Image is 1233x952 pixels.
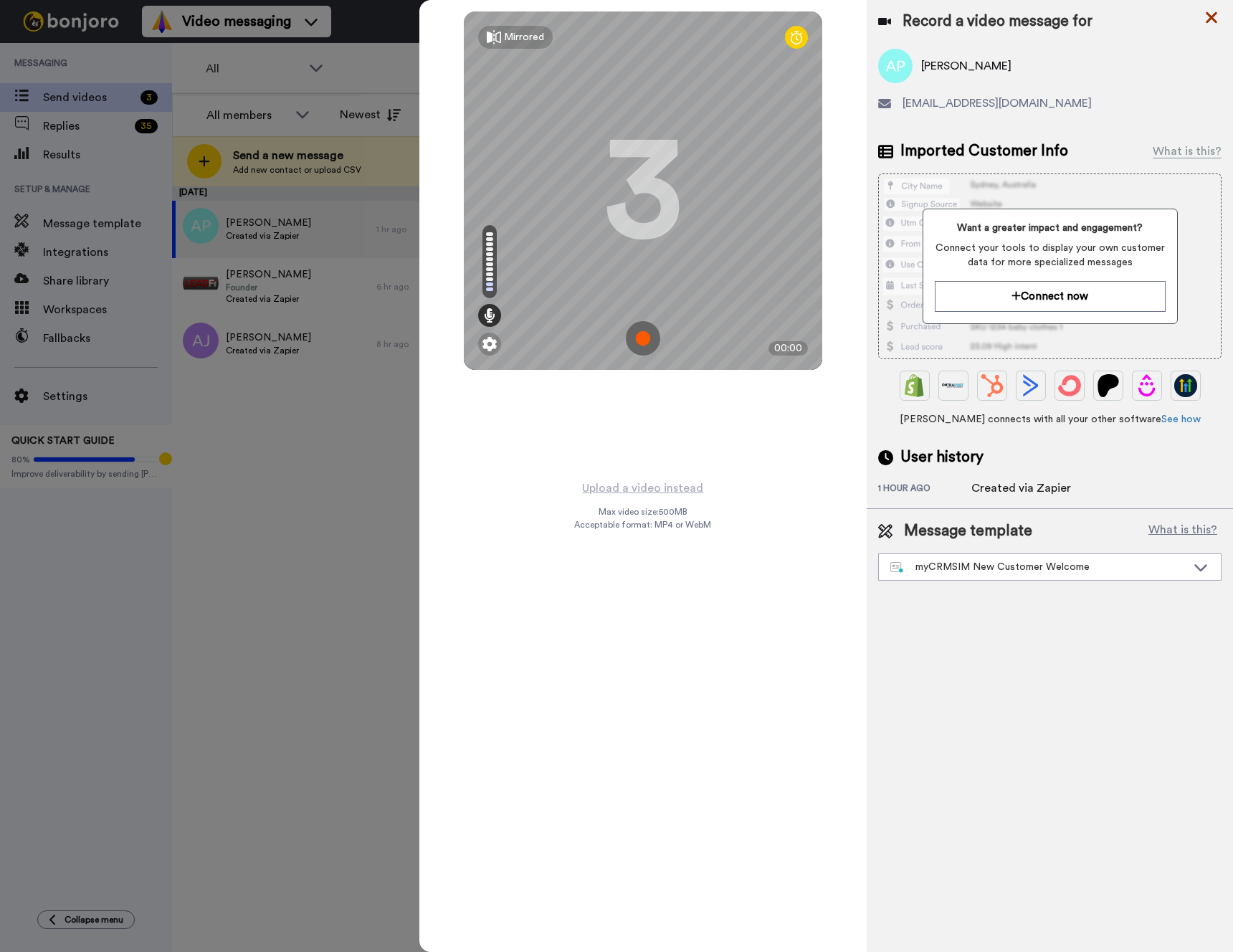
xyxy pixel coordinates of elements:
[935,221,1166,235] span: Want a greater impact and engagement?
[900,447,984,468] span: User history
[935,281,1166,312] button: Connect now
[903,374,926,397] img: Shopify
[626,321,660,356] img: ic_record_start.svg
[604,137,682,244] div: 3
[981,374,1004,397] img: Hubspot
[578,479,708,498] button: Upload a video instead
[1097,374,1120,397] img: Patreon
[1153,143,1222,160] div: What is this?
[890,560,1186,574] div: myCRMSIM New Customer Welcome
[903,95,1092,112] span: [EMAIL_ADDRESS][DOMAIN_NAME]
[1144,520,1222,542] button: What is this?
[768,341,808,356] div: 00:00
[1019,374,1042,397] img: ActiveCampaign
[890,562,904,573] img: nextgen-template.svg
[1174,374,1197,397] img: GoHighLevel
[878,482,971,497] div: 1 hour ago
[942,374,965,397] img: Ontraport
[599,506,687,518] span: Max video size: 500 MB
[878,412,1222,427] span: [PERSON_NAME] connects with all your other software
[1136,374,1158,397] img: Drip
[482,337,497,351] img: ic_gear.svg
[935,241,1166,270] span: Connect your tools to display your own customer data for more specialized messages
[1161,414,1201,424] a: See how
[574,519,711,530] span: Acceptable format: MP4 or WebM
[904,520,1032,542] span: Message template
[900,141,1068,162] span: Imported Customer Info
[1058,374,1081,397] img: ConvertKit
[971,480,1071,497] div: Created via Zapier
